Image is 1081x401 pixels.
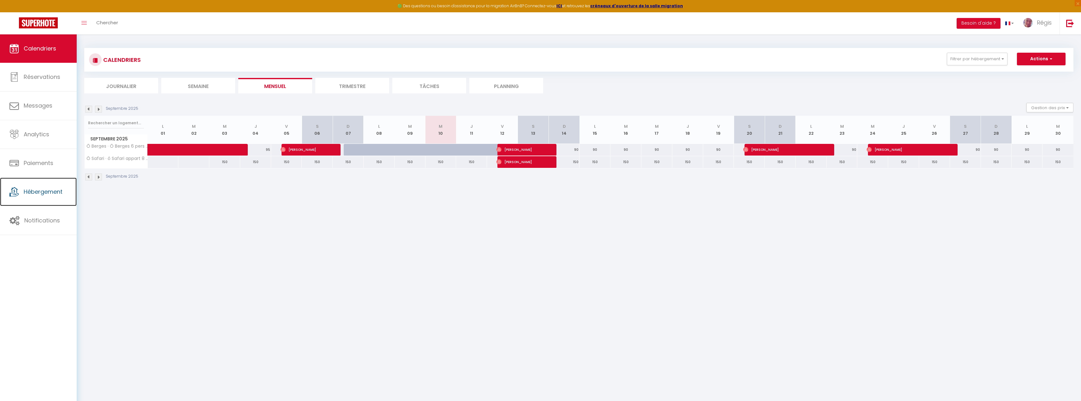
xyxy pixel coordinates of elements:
[672,156,703,168] div: 150
[579,144,610,156] div: 90
[641,116,672,144] th: 17
[810,123,812,129] abbr: L
[364,116,395,144] th: 08
[496,144,538,156] span: [PERSON_NAME]
[827,116,858,144] th: 23
[995,123,998,129] abbr: D
[888,116,919,144] th: 25
[470,123,473,129] abbr: J
[240,156,271,168] div: 150
[178,116,209,144] th: 02
[765,116,796,144] th: 21
[1042,156,1073,168] div: 150
[779,123,782,129] abbr: D
[106,106,138,112] p: Septembre 2025
[827,144,858,156] div: 90
[1023,18,1033,27] img: ...
[24,159,53,167] span: Paiements
[871,123,875,129] abbr: M
[840,123,844,129] abbr: M
[240,144,271,156] div: 95
[162,123,164,129] abbr: L
[24,44,56,52] span: Calendriers
[549,144,580,156] div: 90
[315,78,389,93] li: Trimestre
[686,123,689,129] abbr: J
[24,130,49,138] span: Analytics
[579,156,610,168] div: 150
[302,156,333,168] div: 150
[1066,19,1074,27] img: logout
[902,123,905,129] abbr: J
[24,102,52,109] span: Messages
[734,116,765,144] th: 20
[378,123,380,129] abbr: L
[86,144,149,149] span: Ô Berges · Ô Berges 6 pers + bébé, jardin, proche centre
[981,144,1012,156] div: 90
[395,156,425,168] div: 150
[496,156,538,168] span: [PERSON_NAME]
[425,156,456,168] div: 150
[641,156,672,168] div: 150
[532,123,535,129] abbr: S
[734,156,765,168] div: 150
[981,156,1012,168] div: 150
[316,123,319,129] abbr: S
[1042,116,1073,144] th: 30
[102,53,141,67] h3: CALENDRIERS
[1012,116,1042,144] th: 29
[655,123,659,129] abbr: M
[88,117,144,129] input: Rechercher un logement...
[487,116,518,144] th: 12
[238,78,312,93] li: Mensuel
[456,156,487,168] div: 150
[947,53,1007,65] button: Filtrer par hébergement
[271,156,302,168] div: 150
[1017,53,1066,65] button: Actions
[364,156,395,168] div: 150
[96,19,118,26] span: Chercher
[796,156,827,168] div: 150
[743,144,816,156] span: [PERSON_NAME]
[1012,156,1042,168] div: 150
[86,156,149,161] span: Ô Safari · ô Safari appart 8 pers + bébé
[717,123,720,129] abbr: V
[1042,144,1073,156] div: 90
[981,116,1012,144] th: 28
[796,116,827,144] th: 22
[84,78,158,93] li: Journalier
[594,123,596,129] abbr: L
[703,116,734,144] th: 19
[641,144,672,156] div: 90
[85,134,147,144] span: Septembre 2025
[933,123,936,129] abbr: V
[254,123,257,129] abbr: J
[556,3,562,9] a: ICI
[624,123,628,129] abbr: M
[19,17,58,28] img: Super Booking
[827,156,858,168] div: 150
[106,174,138,180] p: Septembre 2025
[950,116,981,144] th: 27
[950,144,981,156] div: 90
[964,123,967,129] abbr: S
[92,12,123,34] a: Chercher
[148,116,179,144] th: 01
[281,144,322,156] span: [PERSON_NAME]
[425,116,456,144] th: 10
[501,123,504,129] abbr: V
[271,116,302,144] th: 05
[590,3,683,9] a: créneaux d'ouverture de la salle migration
[1026,123,1028,129] abbr: L
[395,116,425,144] th: 09
[192,123,196,129] abbr: M
[672,144,703,156] div: 90
[748,123,751,129] abbr: S
[408,123,412,129] abbr: M
[957,18,1001,29] button: Besoin d'aide ?
[857,156,888,168] div: 150
[223,123,227,129] abbr: M
[703,144,734,156] div: 90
